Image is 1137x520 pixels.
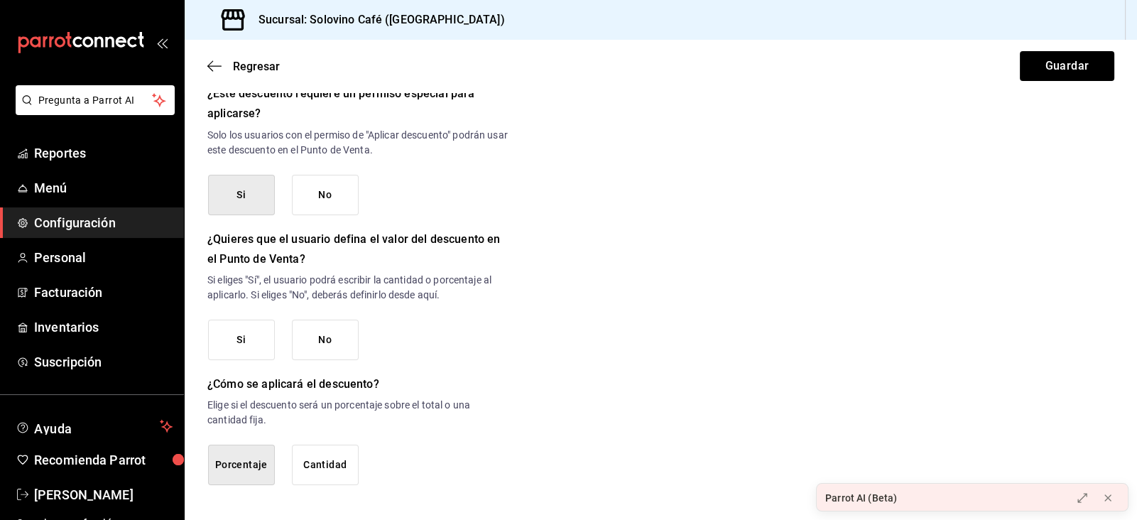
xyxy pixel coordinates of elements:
[207,84,510,124] h6: ¿Este descuento requiere un permiso especial para aplicarse?
[207,229,510,269] h6: ¿Quieres que el usuario defina el valor del descuento en el Punto de Venta?
[34,213,173,232] span: Configuración
[207,60,280,73] button: Regresar
[208,445,275,485] button: Porcentaje
[34,318,173,337] span: Inventarios
[34,450,173,470] span: Recomienda Parrot
[207,374,510,394] h6: ¿Cómo se aplicará el descuento?
[207,398,510,428] p: Elige si el descuento será un porcentaje sobre el total o una cantidad fija.
[207,128,510,158] p: Solo los usuarios con el permiso de "Aplicar descuento" podrán usar este descuento en el Punto de...
[34,178,173,197] span: Menú
[34,418,154,435] span: Ayuda
[16,85,175,115] button: Pregunta a Parrot AI
[34,143,173,163] span: Reportes
[34,283,173,302] span: Facturación
[207,273,510,303] p: Si eliges "Sí", el usuario podrá escribir la cantidad o porcentaje al aplicarlo. Si eliges "No", ...
[208,175,275,215] button: Si
[292,445,359,485] button: Cantidad
[233,60,280,73] span: Regresar
[825,491,897,506] div: Parrot AI (Beta)
[292,320,359,360] button: No
[34,248,173,267] span: Personal
[10,103,175,118] a: Pregunta a Parrot AI
[156,37,168,48] button: open_drawer_menu
[34,352,173,372] span: Suscripción
[208,320,275,360] button: Si
[292,175,359,215] button: No
[34,485,173,504] span: [PERSON_NAME]
[1020,51,1114,81] button: Guardar
[247,11,505,28] h3: Sucursal: Solovino Café ([GEOGRAPHIC_DATA])
[38,93,153,108] span: Pregunta a Parrot AI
